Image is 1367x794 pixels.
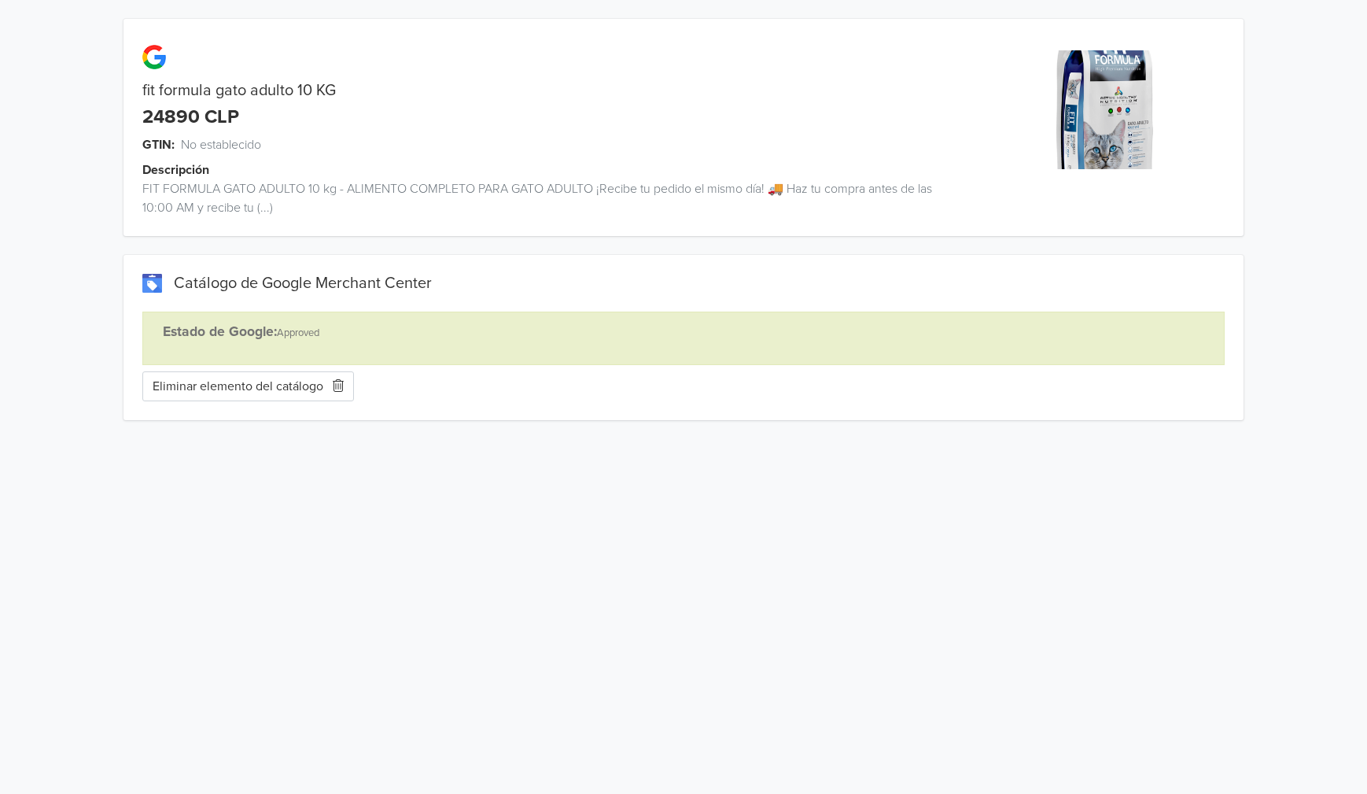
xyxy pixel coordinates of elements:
p: Approved [163,322,1204,342]
div: FIT FORMULA GATO ADULTO 10 kg - ALIMENTO COMPLETO PARA GATO ADULTO ¡Recibe tu pedido el mismo día... [123,179,963,217]
img: product_image [1044,50,1163,169]
b: Estado de Google: [163,323,277,340]
button: Eliminar elemento del catálogo [142,371,354,401]
span: No establecido [181,135,261,154]
div: 24890 CLP [142,106,239,129]
span: GTIN: [142,135,175,154]
div: Catálogo de Google Merchant Center [142,274,1224,293]
div: fit formula gato adulto 10 KG [123,81,963,100]
div: Descripción [142,161,982,179]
